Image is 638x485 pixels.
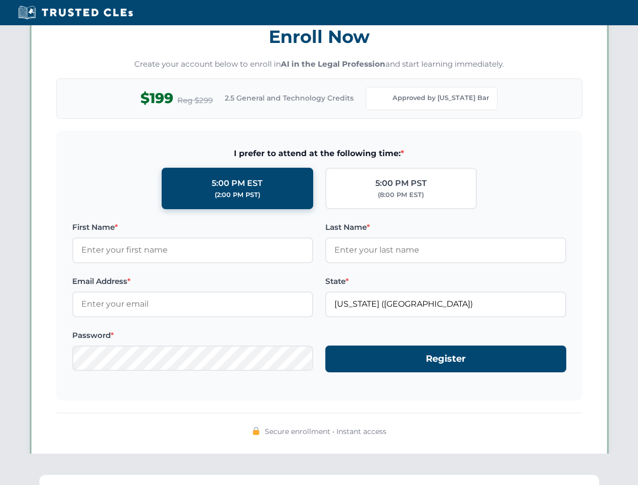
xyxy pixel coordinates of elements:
[140,87,173,110] span: $199
[265,426,386,437] span: Secure enrollment • Instant access
[325,221,566,233] label: Last Name
[72,147,566,160] span: I prefer to attend at the following time:
[374,91,388,106] img: Florida Bar
[392,93,489,103] span: Approved by [US_STATE] Bar
[325,275,566,287] label: State
[72,237,313,263] input: Enter your first name
[252,427,260,435] img: 🔒
[72,292,313,317] input: Enter your email
[212,177,263,190] div: 5:00 PM EST
[225,92,354,104] span: 2.5 General and Technology Credits
[215,190,260,200] div: (2:00 PM PST)
[325,237,566,263] input: Enter your last name
[15,5,136,20] img: Trusted CLEs
[325,292,566,317] input: Florida (FL)
[72,275,313,287] label: Email Address
[72,329,313,342] label: Password
[378,190,424,200] div: (8:00 PM EST)
[281,59,385,69] strong: AI in the Legal Profession
[177,94,213,107] span: Reg $299
[72,221,313,233] label: First Name
[56,59,582,70] p: Create your account below to enroll in and start learning immediately.
[375,177,427,190] div: 5:00 PM PST
[56,21,582,53] h3: Enroll Now
[325,346,566,372] button: Register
